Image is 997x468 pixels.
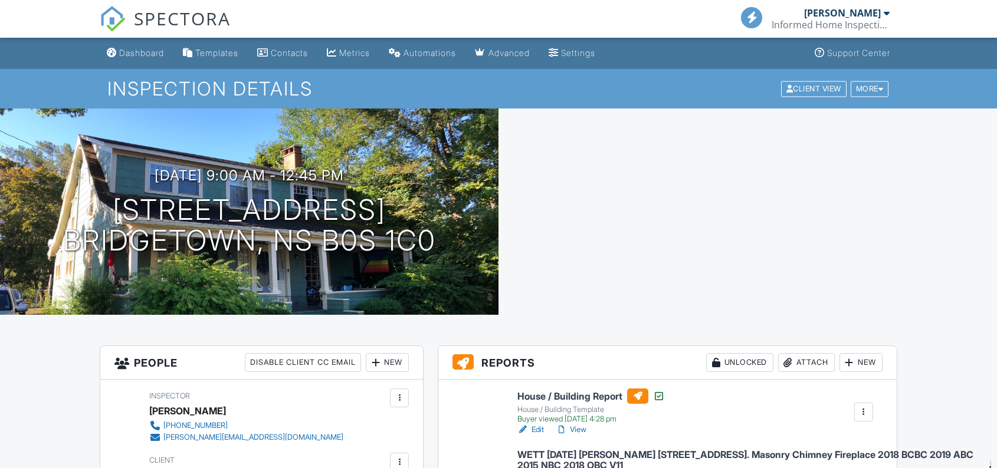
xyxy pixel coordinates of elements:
[163,421,228,430] div: [PHONE_NUMBER]
[149,431,343,443] a: [PERSON_NAME][EMAIL_ADDRESS][DOMAIN_NAME]
[517,388,665,424] a: House / Building Report House / Building Template Buyer viewed [DATE] 4:28 pm
[438,346,897,380] h3: Reports
[827,48,890,58] div: Support Center
[781,81,847,97] div: Client View
[404,48,456,58] div: Automations
[322,42,375,64] a: Metrics
[107,78,890,99] h1: Inspection Details
[556,424,586,436] a: View
[851,81,889,97] div: More
[517,424,544,436] a: Edit
[470,42,534,64] a: Advanced
[63,195,436,257] h1: [STREET_ADDRESS] Bridgetown, NS B0S 1C0
[517,388,665,404] h6: House / Building Report
[517,405,665,414] div: House / Building Template
[772,19,890,31] div: Informed Home Inspections Ltd
[119,48,164,58] div: Dashboard
[810,42,895,64] a: Support Center
[366,353,409,372] div: New
[488,48,530,58] div: Advanced
[100,16,231,41] a: SPECTORA
[163,433,343,442] div: [PERSON_NAME][EMAIL_ADDRESS][DOMAIN_NAME]
[102,42,169,64] a: Dashboard
[134,6,231,31] span: SPECTORA
[100,6,126,32] img: The Best Home Inspection Software - Spectora
[149,391,190,400] span: Inspector
[149,456,175,464] span: Client
[195,48,238,58] div: Templates
[271,48,308,58] div: Contacts
[804,7,881,19] div: [PERSON_NAME]
[252,42,313,64] a: Contacts
[778,353,835,372] div: Attach
[517,414,665,424] div: Buyer viewed [DATE] 4:28 pm
[245,353,361,372] div: Disable Client CC Email
[149,420,343,431] a: [PHONE_NUMBER]
[384,42,461,64] a: Automations (Basic)
[339,48,370,58] div: Metrics
[149,402,226,420] div: [PERSON_NAME]
[155,167,344,183] h3: [DATE] 9:00 am - 12:45 pm
[561,48,595,58] div: Settings
[544,42,600,64] a: Settings
[100,346,423,380] h3: People
[178,42,243,64] a: Templates
[839,353,883,372] div: New
[706,353,773,372] div: Unlocked
[780,84,850,93] a: Client View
